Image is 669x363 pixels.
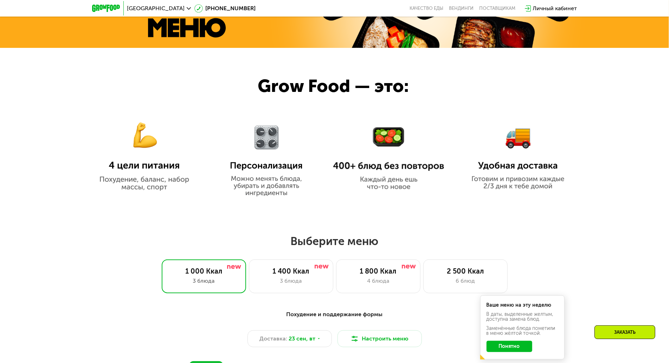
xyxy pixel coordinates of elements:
[487,326,558,336] div: Заменённые блюда пометили в меню жёлтой точкой.
[594,325,655,339] div: Заказать
[487,303,558,308] div: Ваше меню на эту неделю
[256,277,326,285] div: 3 блюда
[127,310,543,319] div: Похудение и поддержание формы
[258,73,435,100] div: Grow Food — это:
[289,334,315,343] span: 23 сен, вт
[127,6,185,11] span: [GEOGRAPHIC_DATA]
[410,6,444,11] a: Качество еды
[22,234,647,248] h2: Выберите меню
[343,267,413,275] div: 1 800 Ккал
[343,277,413,285] div: 4 блюда
[194,4,256,13] a: [PHONE_NUMBER]
[487,312,558,322] div: В даты, выделенные желтым, доступна замена блюд.
[259,334,287,343] span: Доставка:
[533,4,577,13] div: Личный кабинет
[449,6,474,11] a: Вендинги
[487,341,532,352] button: Понятно
[169,267,239,275] div: 1 000 Ккал
[431,267,500,275] div: 2 500 Ккал
[431,277,500,285] div: 6 блюд
[256,267,326,275] div: 1 400 Ккал
[337,330,422,347] button: Настроить меню
[480,6,516,11] div: поставщикам
[169,277,239,285] div: 3 блюда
